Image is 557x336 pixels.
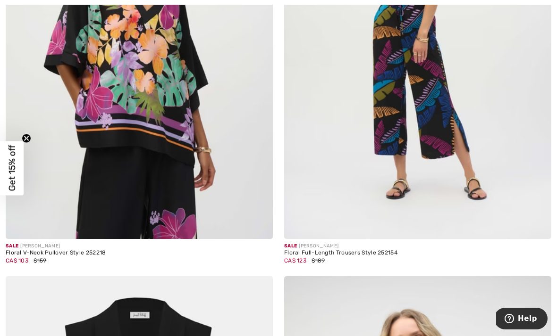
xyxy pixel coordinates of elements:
[284,257,306,264] span: CA$ 123
[284,243,551,250] div: [PERSON_NAME]
[6,243,18,249] span: Sale
[6,257,28,264] span: CA$ 103
[6,250,273,256] div: Floral V-Neck Pullover Style 252218
[312,257,325,264] span: $189
[22,133,31,143] button: Close teaser
[284,250,551,256] div: Floral Full-Length Trousers Style 252154
[7,145,17,191] span: Get 15% off
[496,308,548,331] iframe: Opens a widget where you can find more information
[34,257,46,264] span: $159
[6,243,273,250] div: [PERSON_NAME]
[284,243,297,249] span: Sale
